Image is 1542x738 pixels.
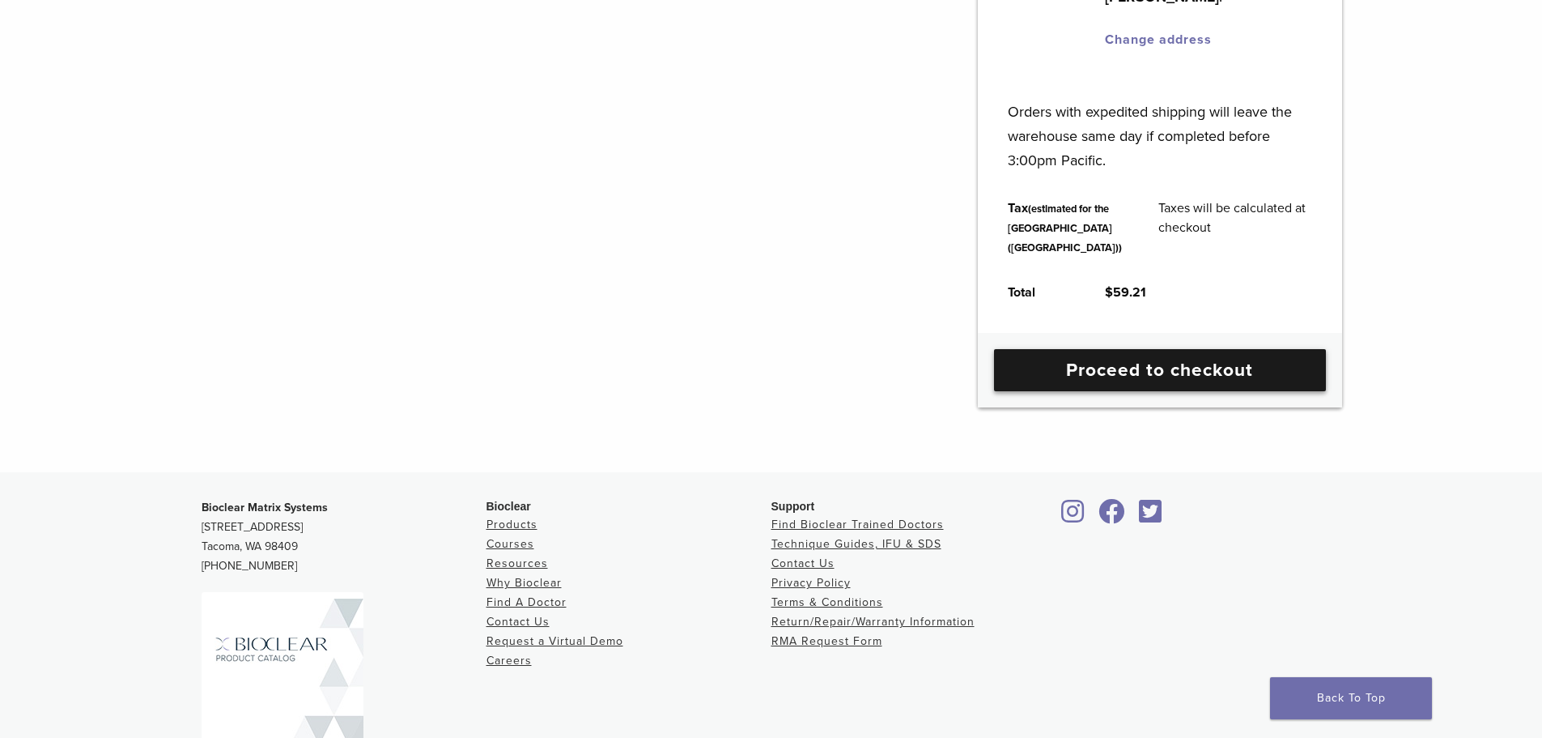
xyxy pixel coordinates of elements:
[771,595,883,609] a: Terms & Conditions
[990,186,1141,270] th: Tax
[1141,186,1330,270] td: Taxes will be calculated at checkout
[486,576,562,590] a: Why Bioclear
[1105,32,1212,48] a: Change address
[1105,284,1146,301] bdi: 59.21
[486,518,537,531] a: Products
[1056,509,1090,525] a: Bioclear
[486,654,532,668] a: Careers
[771,537,941,551] a: Technique Guides, IFU & SDS
[994,349,1326,391] a: Proceed to checkout
[1270,677,1432,719] a: Back To Top
[771,615,975,629] a: Return/Repair/Warranty Information
[1105,284,1113,301] span: $
[1008,203,1122,254] small: (estimated for the [GEOGRAPHIC_DATA] ([GEOGRAPHIC_DATA]))
[771,576,851,590] a: Privacy Policy
[486,615,550,629] a: Contact Us
[486,595,567,609] a: Find A Doctor
[771,634,882,648] a: RMA Request Form
[202,498,486,576] p: [STREET_ADDRESS] Tacoma, WA 98409 [PHONE_NUMBER]
[486,537,534,551] a: Courses
[771,557,835,570] a: Contact Us
[771,518,944,531] a: Find Bioclear Trained Doctors
[486,634,623,648] a: Request a Virtual Demo
[202,501,328,514] strong: Bioclear Matrix Systems
[1008,75,1311,173] p: Orders with expedited shipping will leave the warehouse same day if completed before 3:00pm Pacific.
[771,500,815,513] span: Support
[486,557,548,570] a: Resources
[1094,509,1131,525] a: Bioclear
[1134,509,1168,525] a: Bioclear
[990,270,1087,315] th: Total
[486,500,531,513] span: Bioclear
